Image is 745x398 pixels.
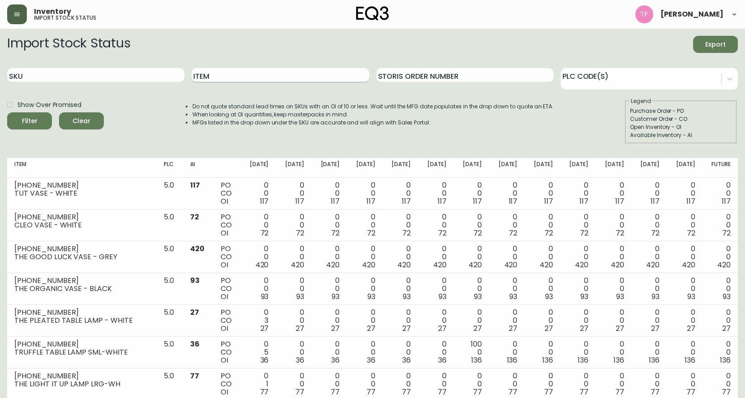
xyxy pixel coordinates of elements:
span: OI [221,323,228,334]
div: 0 0 [319,277,340,301]
span: 77 [651,387,660,397]
div: [PHONE_NUMBER] [14,181,149,189]
span: 72 [367,228,375,238]
span: 136 [685,355,695,365]
div: 0 0 [354,308,375,333]
td: 5.0 [157,273,183,305]
div: 0 0 [710,245,731,269]
span: 36 [296,355,304,365]
div: 0 0 [461,372,482,396]
span: 93 [580,291,588,302]
li: Do not quote standard lead times on SKUs with an OI of 10 or less. Wait until the MFG date popula... [192,103,554,111]
th: [DATE] [276,158,311,178]
div: 0 0 [532,277,553,301]
span: 77 [473,387,482,397]
span: 27 [331,323,340,334]
div: 0 0 [603,213,624,237]
div: 0 0 [496,245,517,269]
span: OI [221,196,228,206]
div: 0 0 [603,245,624,269]
h2: Import Stock Status [7,36,130,53]
div: [PHONE_NUMBER] [14,340,149,348]
div: 0 0 [283,340,304,364]
span: 93 [332,291,340,302]
th: [DATE] [311,158,347,178]
div: 0 0 [496,308,517,333]
div: 0 0 [283,245,304,269]
span: 27 [545,323,553,334]
div: 0 0 [710,213,731,237]
div: 100 0 [461,340,482,364]
span: 136 [649,355,660,365]
div: PO CO [221,308,233,333]
span: Clear [66,116,97,127]
div: 0 0 [603,340,624,364]
div: 0 0 [496,181,517,205]
div: 0 0 [354,340,375,364]
div: 0 0 [461,213,482,237]
div: 0 0 [319,181,340,205]
li: When looking at OI quantities, keep masterpacks in mind. [192,111,554,119]
div: 0 0 [567,245,588,269]
span: 117 [509,196,518,206]
span: 117 [295,196,304,206]
span: 136 [542,355,553,365]
div: 0 0 [532,372,553,396]
th: [DATE] [560,158,596,178]
span: 117 [190,180,200,190]
span: 27 [402,323,411,334]
div: 0 0 [710,308,731,333]
div: 0 0 [603,308,624,333]
span: 27 [260,323,269,334]
td: 5.0 [157,337,183,368]
div: 0 0 [390,213,411,237]
span: 93 [723,291,731,302]
div: 0 0 [496,372,517,396]
div: 0 0 [674,213,695,237]
div: 0 0 [567,308,588,333]
span: 117 [722,196,731,206]
th: AI [183,158,213,178]
span: 72 [190,212,199,222]
span: 117 [651,196,660,206]
span: 420 [646,260,660,270]
div: THE LIGHT IT UP LAMP LRG-WH [14,380,149,388]
th: [DATE] [489,158,524,178]
div: 0 0 [496,277,517,301]
span: 117 [366,196,375,206]
div: 0 0 [390,372,411,396]
td: 5.0 [157,305,183,337]
button: Filter [7,112,52,129]
span: 420 [611,260,624,270]
button: Export [693,36,738,53]
span: 27 [473,323,482,334]
div: Available Inventory - AI [630,131,732,139]
div: 0 0 [674,372,695,396]
span: 27 [651,323,660,334]
div: 0 0 [354,181,375,205]
span: Export [700,39,731,50]
span: 77 [438,387,447,397]
div: 0 0 [390,181,411,205]
span: 72 [722,228,731,238]
div: 0 0 [674,308,695,333]
span: 93 [509,291,517,302]
div: 0 0 [354,372,375,396]
th: [DATE] [240,158,276,178]
div: 0 0 [603,277,624,301]
div: 0 0 [425,181,446,205]
span: 36 [438,355,447,365]
span: 72 [331,228,340,238]
div: 0 3 [247,308,268,333]
span: 72 [687,228,695,238]
th: [DATE] [596,158,631,178]
span: 27 [509,323,517,334]
span: 93 [403,291,411,302]
span: 117 [473,196,482,206]
div: Filter [22,116,38,127]
div: 0 0 [319,372,340,396]
div: PO CO [221,213,233,237]
div: 0 0 [461,277,482,301]
span: 420 [717,260,731,270]
span: 72 [616,228,624,238]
